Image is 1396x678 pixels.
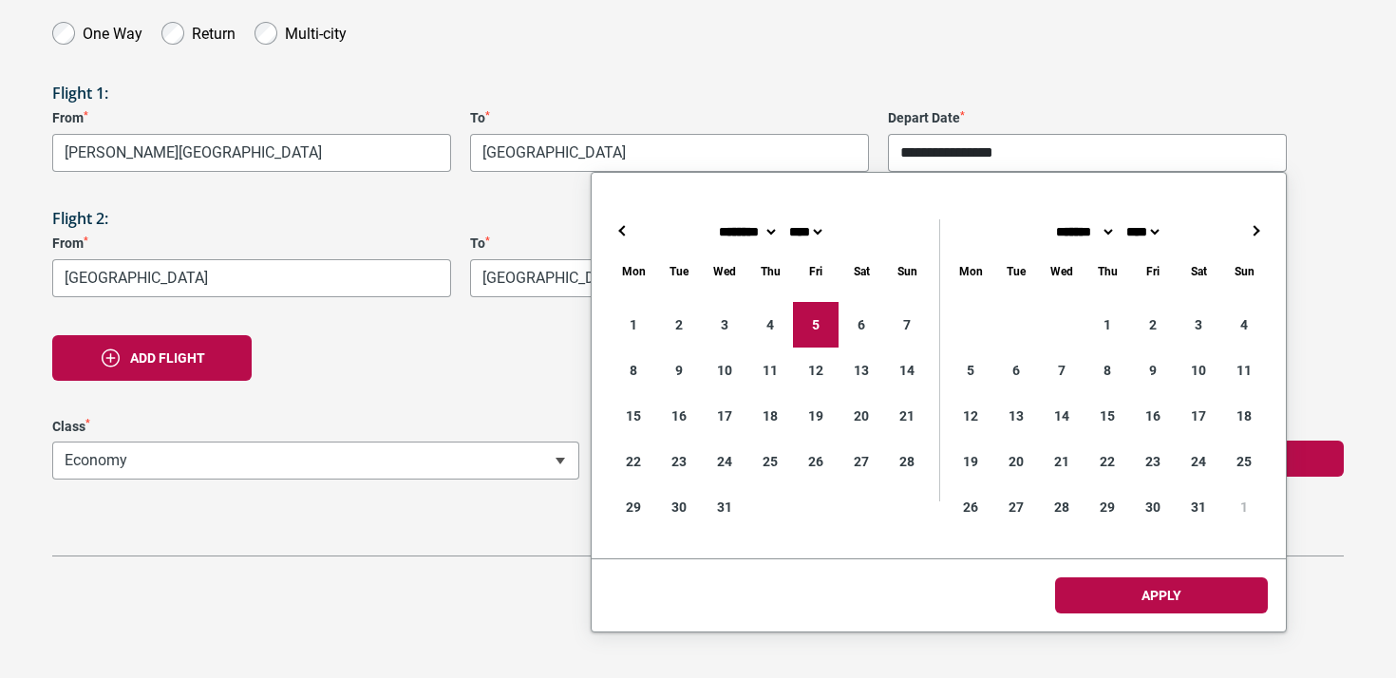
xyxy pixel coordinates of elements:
[839,348,884,393] div: 13
[793,302,839,348] div: 5
[611,439,656,484] div: 22
[656,484,702,530] div: 30
[656,302,702,348] div: 2
[747,302,793,348] div: 4
[948,393,993,439] div: 12
[948,439,993,484] div: 19
[747,393,793,439] div: 18
[470,134,869,172] span: Melbourne, Australia
[1130,393,1176,439] div: 16
[656,261,702,283] div: Tuesday
[702,261,747,283] div: Wednesday
[747,439,793,484] div: 25
[611,484,656,530] div: 29
[1130,302,1176,348] div: 2
[702,393,747,439] div: 17
[1039,348,1085,393] div: 7
[1221,484,1267,530] div: 1
[53,443,578,479] span: Economy
[948,348,993,393] div: 5
[702,484,747,530] div: 31
[1221,393,1267,439] div: 18
[52,419,579,435] label: Class
[1085,393,1130,439] div: 15
[1221,439,1267,484] div: 25
[52,134,451,172] span: Honolulu, United States of America
[52,259,451,297] span: Los Angeles International Airport
[83,20,142,43] label: One Way
[888,110,1287,126] label: Depart Date
[747,261,793,283] div: Thursday
[747,348,793,393] div: 11
[839,302,884,348] div: 6
[1221,302,1267,348] div: 4
[53,135,450,171] span: Honolulu, United States of America
[1085,302,1130,348] div: 1
[1176,348,1221,393] div: 10
[839,393,884,439] div: 20
[1176,261,1221,283] div: Saturday
[793,393,839,439] div: 19
[948,261,993,283] div: Monday
[1244,219,1267,242] button: →
[471,260,868,296] span: Orlando International Airport
[702,439,747,484] div: 24
[285,20,347,43] label: Multi-city
[1176,484,1221,530] div: 31
[1085,348,1130,393] div: 8
[1221,348,1267,393] div: 11
[611,348,656,393] div: 8
[1039,439,1085,484] div: 21
[471,135,868,171] span: Melbourne, Australia
[656,439,702,484] div: 23
[1130,261,1176,283] div: Friday
[1176,393,1221,439] div: 17
[1055,577,1268,613] button: Apply
[993,393,1039,439] div: 13
[1221,261,1267,283] div: Sunday
[1085,261,1130,283] div: Thursday
[884,348,930,393] div: 14
[1039,393,1085,439] div: 14
[1130,348,1176,393] div: 9
[793,348,839,393] div: 12
[1176,302,1221,348] div: 3
[611,261,656,283] div: Monday
[52,335,252,381] button: Add flight
[702,302,747,348] div: 3
[52,110,451,126] label: From
[470,259,869,297] span: Orlando International Airport
[1039,484,1085,530] div: 28
[993,348,1039,393] div: 6
[52,235,451,252] label: From
[884,439,930,484] div: 28
[948,484,993,530] div: 26
[993,261,1039,283] div: Tuesday
[793,261,839,283] div: Friday
[656,348,702,393] div: 9
[53,260,450,296] span: Los Angeles International Airport
[839,261,884,283] div: Saturday
[839,439,884,484] div: 27
[884,261,930,283] div: Sunday
[993,484,1039,530] div: 27
[470,110,869,126] label: To
[793,439,839,484] div: 26
[611,302,656,348] div: 1
[192,20,236,43] label: Return
[52,85,1344,103] h3: Flight 1:
[884,302,930,348] div: 7
[656,393,702,439] div: 16
[52,442,579,480] span: Economy
[702,348,747,393] div: 10
[470,235,869,252] label: To
[1039,261,1085,283] div: Wednesday
[993,439,1039,484] div: 20
[611,393,656,439] div: 15
[1176,439,1221,484] div: 24
[1085,484,1130,530] div: 29
[1130,484,1176,530] div: 30
[611,219,633,242] button: ←
[884,393,930,439] div: 21
[1085,439,1130,484] div: 22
